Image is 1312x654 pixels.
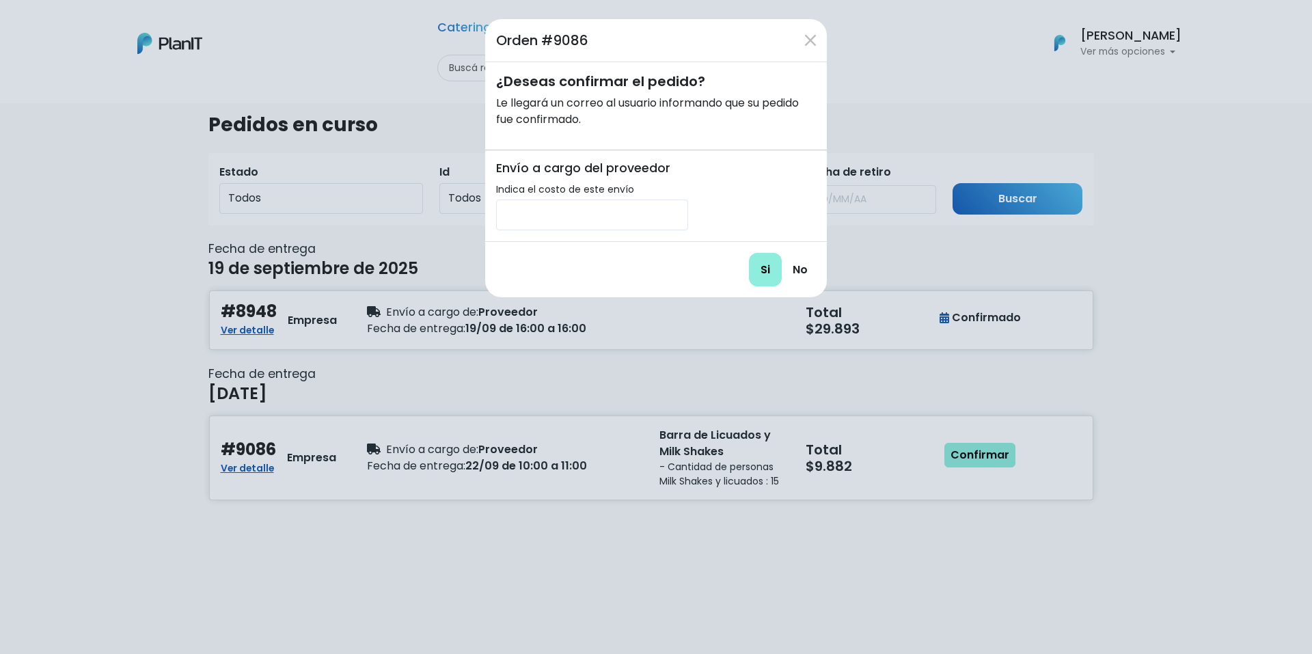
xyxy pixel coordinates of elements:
h5: Orden #9086 [496,30,588,51]
label: Indica el costo de este envío [496,182,634,197]
a: No [784,254,816,286]
h6: Envío a cargo del proveedor [496,161,688,176]
button: Close [799,29,821,51]
h5: ¿Deseas confirmar el pedido? [496,73,816,90]
p: Le llegará un correo al usuario informando que su pedido fue confirmado. [496,95,816,128]
input: Si [749,253,782,286]
div: ¿Necesitás ayuda? [70,13,197,40]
